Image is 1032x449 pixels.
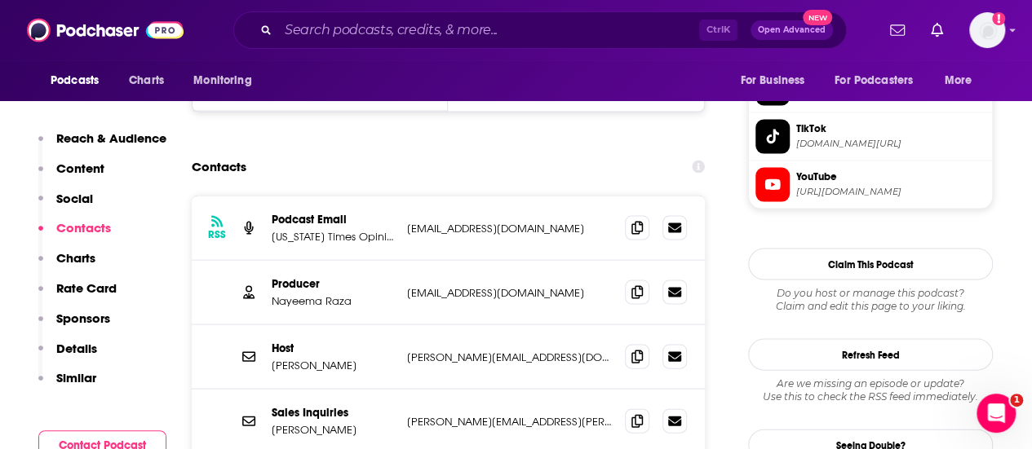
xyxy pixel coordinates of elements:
span: tiktok.com/@hardfork [796,138,985,150]
span: Do you host or manage this podcast? [748,287,993,300]
a: YouTube[URL][DOMAIN_NAME] [755,168,985,202]
p: Sales Inquiries [272,406,394,420]
span: For Podcasters [835,69,913,92]
span: Logged in as crenshawcomms [969,12,1005,48]
button: Reach & Audience [38,130,166,161]
svg: Add a profile image [992,12,1005,25]
button: Rate Card [38,280,117,310]
a: TikTok[DOMAIN_NAME][URL] [755,120,985,154]
div: Claim and edit this page to your liking. [748,287,993,313]
span: https://www.youtube.com/@nytimes [796,186,985,198]
h3: RSS [208,228,226,241]
span: Podcasts [51,69,99,92]
p: Charts [56,250,95,266]
p: Producer [272,277,394,291]
p: Nayeema Raza [272,294,394,308]
input: Search podcasts, credits, & more... [278,17,699,43]
a: Show notifications dropdown [924,16,950,44]
p: Rate Card [56,280,117,296]
p: Sponsors [56,310,110,326]
iframe: Intercom live chat [977,394,1016,433]
span: Open Advanced [758,26,826,34]
button: Show profile menu [969,12,1005,48]
p: Content [56,161,104,176]
span: For Business [740,69,804,92]
p: [PERSON_NAME][EMAIL_ADDRESS][DOMAIN_NAME] [407,350,612,364]
p: Social [56,191,93,206]
button: Claim This Podcast [748,249,993,280]
button: open menu [182,65,272,96]
button: Refresh Feed [748,339,993,371]
p: [EMAIL_ADDRESS][DOMAIN_NAME] [407,222,612,236]
p: Host [272,341,394,355]
p: [PERSON_NAME] [272,359,394,372]
button: Open AdvancedNew [751,20,833,40]
button: Contacts [38,220,111,250]
span: New [803,10,832,25]
span: TikTok [796,121,985,136]
div: Are we missing an episode or update? Use this to check the RSS feed immediately. [748,377,993,403]
p: [PERSON_NAME] [272,423,394,437]
p: [US_STATE] Times Opinion [272,230,394,244]
button: open menu [824,65,937,96]
button: Sponsors [38,310,110,341]
span: 1 [1010,394,1023,407]
p: Reach & Audience [56,130,166,146]
span: Ctrl K [699,20,737,41]
span: YouTube [796,169,985,184]
span: Charts [129,69,164,92]
img: Podchaser - Follow, Share and Rate Podcasts [27,15,184,46]
p: Contacts [56,220,111,236]
button: open menu [933,65,993,96]
p: [PERSON_NAME][EMAIL_ADDRESS][PERSON_NAME][DOMAIN_NAME] [407,415,612,429]
button: open menu [39,65,120,96]
div: Search podcasts, credits, & more... [233,11,847,49]
p: [EMAIL_ADDRESS][DOMAIN_NAME] [407,286,612,300]
p: Podcast Email [272,213,394,227]
button: Social [38,191,93,221]
h2: Contacts [192,152,246,183]
button: Content [38,161,104,191]
button: Details [38,341,97,371]
button: Similar [38,370,96,400]
a: Show notifications dropdown [884,16,911,44]
span: Monitoring [193,69,251,92]
a: Charts [118,65,174,96]
span: More [945,69,972,92]
p: Similar [56,370,96,385]
button: open menu [729,65,825,96]
p: Details [56,341,97,356]
img: User Profile [969,12,1005,48]
button: Charts [38,250,95,280]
